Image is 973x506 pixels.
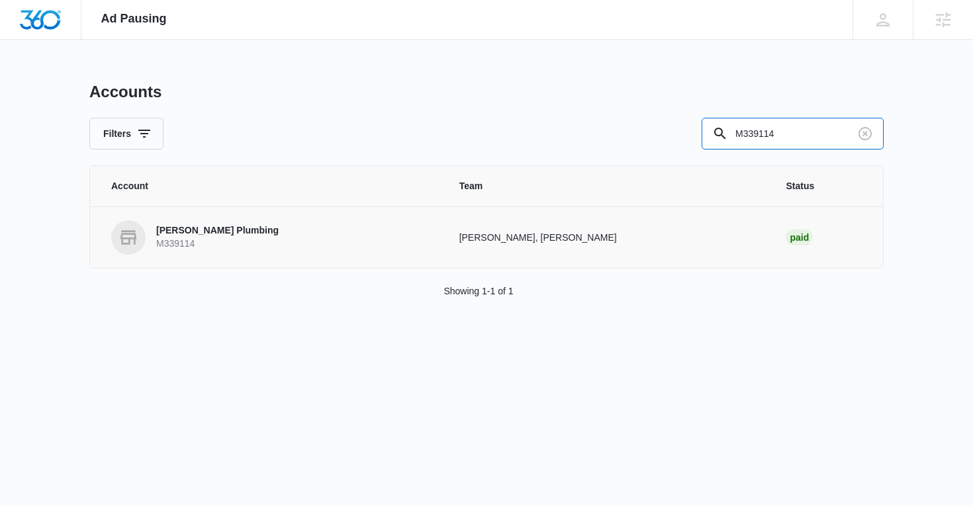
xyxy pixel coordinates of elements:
[111,220,428,255] a: [PERSON_NAME] PlumbingM339114
[459,179,755,193] span: Team
[786,179,862,193] span: Status
[156,224,279,237] p: [PERSON_NAME] Plumbing
[89,118,163,149] button: Filters
[89,82,162,102] h1: Accounts
[702,118,884,149] input: Search By Account Number
[459,231,755,245] p: [PERSON_NAME], [PERSON_NAME]
[156,237,279,251] p: M339114
[101,12,167,26] span: Ad Pausing
[443,284,513,298] p: Showing 1-1 of 1
[111,179,428,193] span: Account
[855,123,876,144] button: Clear
[786,230,813,245] div: Paid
